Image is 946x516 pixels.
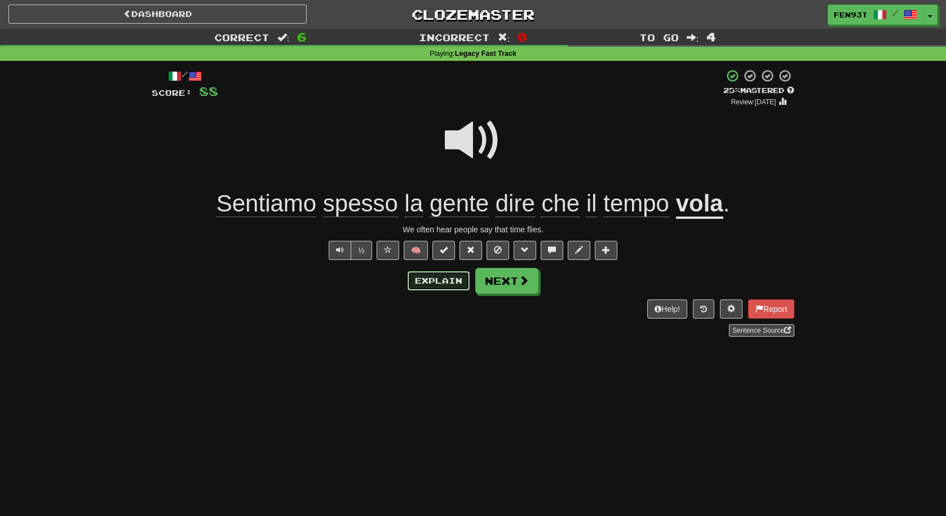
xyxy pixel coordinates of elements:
[647,299,687,319] button: Help!
[892,9,898,17] span: /
[834,10,868,20] span: fen93t
[214,32,269,43] span: Correct
[723,86,794,96] div: Mastered
[487,241,509,260] button: Ignore sentence (alt+i)
[408,271,470,290] button: Explain
[603,190,669,217] span: tempo
[687,33,699,42] span: :
[455,50,516,58] strong: Legacy Fast Track
[405,190,423,217] span: la
[351,241,372,260] button: ½
[323,190,398,217] span: spesso
[518,30,527,43] span: 0
[748,299,794,319] button: Report
[430,190,489,217] span: gente
[729,324,794,337] a: Sentence Source
[498,33,510,42] span: :
[419,32,490,43] span: Incorrect
[731,98,776,106] small: Review: [DATE]
[828,5,923,25] a: fen93t /
[496,190,535,217] span: dire
[152,69,218,83] div: /
[541,241,563,260] button: Discuss sentence (alt+u)
[326,241,372,260] div: Text-to-speech controls
[199,84,218,98] span: 88
[595,241,617,260] button: Add to collection (alt+a)
[723,190,730,217] span: .
[404,241,428,260] button: 🧠
[459,241,482,260] button: Reset to 0% Mastered (alt+r)
[723,86,740,95] span: 25 %
[568,241,590,260] button: Edit sentence (alt+d)
[706,30,716,43] span: 4
[541,190,580,217] span: che
[676,190,723,219] u: vola
[693,299,714,319] button: Round history (alt+y)
[432,241,455,260] button: Set this sentence to 100% Mastered (alt+m)
[277,33,290,42] span: :
[586,190,597,217] span: il
[297,30,307,43] span: 6
[324,5,622,24] a: Clozemaster
[377,241,399,260] button: Favorite sentence (alt+f)
[216,190,316,217] span: Sentiamo
[329,241,351,260] button: Play sentence audio (ctl+space)
[8,5,307,24] a: Dashboard
[514,241,536,260] button: Grammar (alt+g)
[152,224,794,235] div: We often hear people say that time flies.
[639,32,679,43] span: To go
[475,268,538,294] button: Next
[152,88,192,98] span: Score:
